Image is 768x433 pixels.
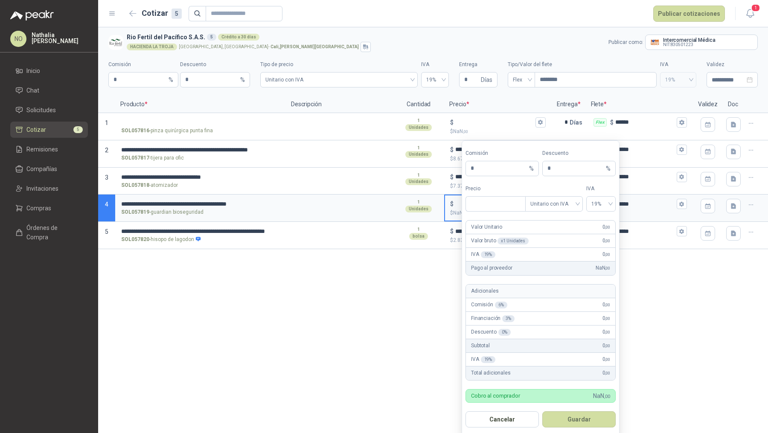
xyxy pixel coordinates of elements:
label: Comisión [108,61,178,69]
span: Chat [26,86,39,95]
span: Inicio [26,66,40,76]
span: Unitario con IVA [265,73,413,86]
input: $$NaN,00 [455,119,533,125]
p: Días [570,114,586,131]
input: Flex $ [615,174,675,180]
strong: SOL057816 [121,127,149,135]
a: Chat [10,82,88,99]
span: 1 [105,119,108,126]
span: % [529,161,534,176]
label: Entrega [459,61,497,69]
div: Unidades [405,151,432,158]
input: Flex $ [615,119,675,125]
span: % [606,161,611,176]
button: Publicar cotizaciones [653,6,725,22]
span: ,00 [605,357,610,362]
span: ,00 [605,238,610,243]
a: Inicio [10,63,88,79]
img: Company Logo [108,35,123,50]
span: Cotizar [26,125,46,134]
span: ,00 [463,129,468,134]
strong: SOL057817 [121,154,149,162]
input: SOL057820-hisopo de lagodon [121,228,280,235]
span: % [240,73,245,87]
div: bolsa [409,233,428,240]
p: $ [450,155,545,163]
div: HACIENDA LA TROJA [127,44,177,50]
p: $ [450,182,545,190]
span: Órdenes de Compra [26,223,80,242]
p: 1 [417,172,420,179]
p: $ [450,227,454,236]
button: Flex $ [677,172,687,182]
div: 6 % [495,302,507,308]
a: Compañías [10,161,88,177]
span: 19% [591,198,611,210]
div: 5 [172,9,182,19]
button: Flex $ [677,117,687,128]
p: Adicionales [471,287,498,295]
span: 0 [602,328,610,336]
div: Crédito a 30 días [218,34,259,41]
input: SOL057816-pinza quirúrgica punta fina [121,119,280,126]
a: Remisiones [10,141,88,157]
p: Comisión [471,301,507,309]
span: NaN [453,128,468,134]
p: IVA [471,250,495,259]
strong: SOL057819 [121,208,149,216]
div: Unidades [405,178,432,185]
input: $$8.675,66 [455,146,533,153]
p: 1 [417,226,420,233]
div: x 1 Unidades [497,238,529,244]
p: $ [450,209,545,217]
p: Publicar como: [608,38,643,46]
p: Producto [115,96,286,113]
span: Días [481,73,492,87]
span: 5 [73,126,83,133]
button: Cancelar [465,411,539,427]
span: ,00 [604,394,610,399]
p: Precio [444,96,551,113]
p: $ [450,118,454,127]
p: Descuento [471,328,511,336]
span: 7.374 [453,183,471,189]
label: Tipo/Valor del flete [508,61,657,69]
span: NaN [593,391,610,401]
span: ,00 [605,266,610,270]
p: $ [450,172,454,182]
p: Doc [723,96,744,113]
span: NaN [595,264,610,272]
p: [GEOGRAPHIC_DATA], [GEOGRAPHIC_DATA] - [179,45,359,49]
strong: SOL057820 [121,235,149,244]
span: 0 [602,301,610,309]
span: ,00 [605,316,610,321]
div: NO [10,31,26,47]
span: ,00 [605,371,610,375]
input: SOL057818-atomizador [121,174,280,180]
p: Cobro al comprador [471,393,520,398]
div: Unidades [405,206,432,212]
p: $ [610,118,614,127]
p: 1 [417,145,420,151]
h2: Cotizar [142,7,182,19]
span: 2 [105,147,108,154]
span: 19% [665,73,691,86]
span: 5 [105,228,108,235]
p: Flete [586,96,693,113]
span: Flex [513,73,530,86]
p: $ [450,236,545,244]
p: Entrega [552,96,586,113]
span: Solicitudes [26,105,56,115]
span: 2.832 [453,237,471,243]
strong: SOL057818 [121,181,149,189]
a: Cotizar5 [10,122,88,138]
img: Logo peakr [10,10,54,20]
span: NaN [453,210,468,216]
span: 3 [105,174,108,181]
span: ,00 [605,330,610,334]
p: Financiación [471,314,515,323]
span: 0 [602,223,610,231]
p: $ [450,145,454,154]
span: Remisiones [26,145,58,154]
span: 0 [602,369,610,377]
